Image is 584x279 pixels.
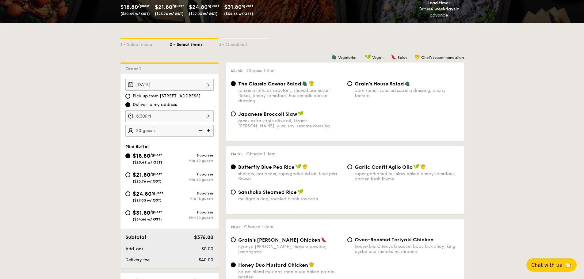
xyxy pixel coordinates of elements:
input: $24.80/guest($27.03 w/ GST)8 coursesMin 15 guests [125,191,130,196]
input: Grain's House Saladcorn kernel, roasted sesame dressing, cherry tomato [347,81,352,86]
span: ($27.03 w/ GST) [133,198,162,202]
span: Honey Duo Mustard Chicken [238,262,308,268]
img: icon-vegetarian.fe4039eb.svg [331,54,337,60]
input: Number of guests [125,125,214,137]
strong: 4 weekdays [430,6,456,12]
img: icon-vegan.f8ff3823.svg [295,164,301,169]
span: ($20.49 w/ GST) [120,12,150,16]
div: Min 15 guests [170,197,214,201]
input: Pick up from [STREET_ADDRESS] [125,94,130,99]
div: 7 courses [170,172,214,176]
img: icon-vegan.f8ff3823.svg [297,189,303,194]
span: Choose 1 item [244,224,273,229]
input: Event time [125,110,214,122]
span: /guest [150,153,162,157]
div: greek extra virgin olive oil, kizami [PERSON_NAME], yuzu soy-sesame dressing [238,118,342,129]
span: $21.80 [155,4,172,10]
img: icon-spicy.37a8142b.svg [391,54,396,60]
span: Oven-Roasted Teriyaki Chicken [355,237,433,243]
span: /guest [138,4,150,8]
span: ($23.76 w/ GST) [133,179,162,183]
span: /guest [242,4,253,8]
div: super garlicfied oil, slow baked cherry tomatoes, garden fresh thyme [355,171,459,182]
span: /guest [172,4,184,8]
span: Choose 1 item [246,68,276,73]
img: icon-spicy.37a8142b.svg [321,237,326,242]
input: Event date [125,79,214,91]
input: $31.80/guest($34.66 w/ GST)9 coursesMin 10 guests [125,210,130,215]
input: Deliver to my address [125,102,130,107]
span: Grain's House Salad [355,81,404,87]
img: icon-vegetarian.fe4039eb.svg [405,81,410,86]
img: icon-reduce.1d2dbef1.svg [195,125,204,136]
img: icon-vegan.f8ff3823.svg [413,164,419,169]
span: $24.80 [133,190,151,197]
div: 6 courses [170,153,214,157]
input: Grain's [PERSON_NAME] Chickennyonya [PERSON_NAME], masala powder, lemongrass [231,237,236,242]
span: $21.80 [133,172,150,178]
div: 2 - Select items [170,39,219,48]
input: $18.80/guest($20.49 w/ GST)6 coursesMin 20 guests [125,153,130,158]
div: Order in advance [411,6,466,18]
span: ($34.66 w/ GST) [133,217,162,221]
img: icon-vegan.f8ff3823.svg [365,54,371,60]
span: ($23.76 w/ GST) [155,12,184,16]
img: icon-vegetarian.fe4039eb.svg [302,81,307,86]
span: $0.00 [201,246,213,251]
span: Chat with us [531,262,562,268]
span: Lead time: [427,0,450,6]
span: Salad [231,69,243,73]
input: Honey Duo Mustard Chickenhouse-blend mustard, maple soy baked potato, parsley [231,262,236,267]
span: $18.80 [120,4,138,10]
span: Deliver to my address [133,102,177,108]
div: shallots, coriander, supergarlicfied oil, blue pea flower [238,171,342,182]
div: 3 - Check out [219,39,268,48]
button: Chat with us🦙 [526,258,577,272]
div: 1 - Select menu [120,39,170,48]
span: Vegan [372,55,384,60]
span: The Classic Caesar Salad [238,81,301,87]
span: ($20.49 w/ GST) [133,160,162,164]
span: Delivery fee [125,257,150,262]
span: $31.80 [224,4,242,10]
span: Meat [231,225,240,229]
span: $376.00 [194,234,213,240]
span: $24.80 [189,4,208,10]
input: Japanese Broccoli Slawgreek extra virgin olive oil, kizami [PERSON_NAME], yuzu soy-sesame dressing [231,111,236,116]
span: 🦙 [564,262,572,269]
div: Min 10 guests [170,216,214,220]
span: Spicy [398,55,407,60]
div: 9 courses [170,210,214,214]
img: icon-chef-hat.a58ddaea.svg [420,164,426,169]
div: house-blend teriyaki sauce, baby bok choy, king oyster and shiitake mushrooms [355,244,459,254]
span: Grain's [PERSON_NAME] Chicken [238,237,320,243]
img: icon-vegan.f8ff3823.svg [298,111,304,116]
span: /guest [150,210,162,214]
img: icon-chef-hat.a58ddaea.svg [414,54,420,60]
span: Subtotal [125,234,146,240]
div: multigrain rice, roasted black soybean [238,196,342,202]
img: icon-chef-hat.a58ddaea.svg [302,164,308,169]
div: Min 20 guests [170,159,214,163]
span: $40.00 [199,257,213,262]
div: Min 20 guests [170,178,214,182]
div: nyonya [PERSON_NAME], masala powder, lemongrass [238,244,342,254]
img: icon-add.58712e84.svg [204,125,214,136]
span: /guest [150,172,162,176]
span: Vegetarian [338,55,357,60]
span: Choose 1 item [246,151,275,156]
img: icon-chef-hat.a58ddaea.svg [309,81,314,86]
span: Pick up from [STREET_ADDRESS] [133,93,200,99]
span: Butterfly Blue Pea Rice [238,164,295,170]
input: The Classic Caesar Saladromaine lettuce, croutons, shaved parmesan flakes, cherry tomatoes, house... [231,81,236,86]
div: corn kernel, roasted sesame dressing, cherry tomato [355,88,459,98]
span: $31.80 [133,209,150,216]
input: $21.80/guest($23.76 w/ GST)7 coursesMin 20 guests [125,172,130,177]
span: ($34.66 w/ GST) [224,12,253,16]
img: icon-chef-hat.a58ddaea.svg [309,262,314,267]
span: Mains [231,152,242,156]
span: Sanshoku Steamed Rice [238,189,297,195]
span: Chef's recommendation [421,55,464,60]
span: ($27.03 w/ GST) [189,12,218,16]
span: Add-ons [125,246,143,251]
